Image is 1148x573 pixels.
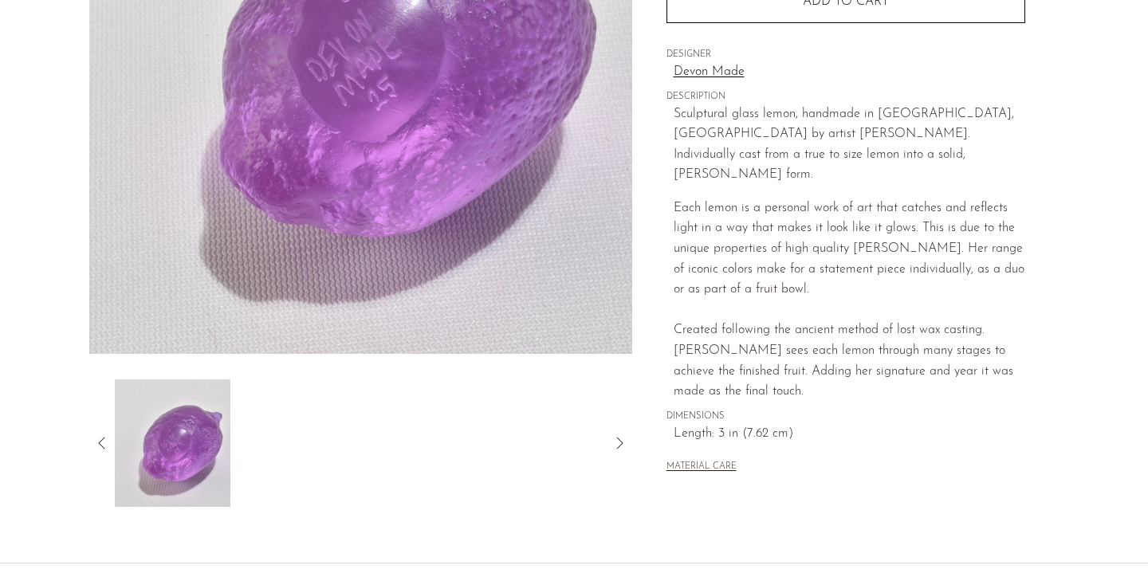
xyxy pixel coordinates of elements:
p: Sculptural glass lemon, handmade in [GEOGRAPHIC_DATA], [GEOGRAPHIC_DATA] by artist [PERSON_NAME].... [674,104,1025,186]
div: Created following the ancient method of lost wax casting. [PERSON_NAME] sees each lemon through m... [674,300,1025,402]
span: DESCRIPTION [666,90,1025,104]
button: MATERIAL CARE [666,461,737,473]
span: DESIGNER [666,48,1025,62]
img: Glass Lemon in Lilac [115,379,230,507]
span: Length: 3 in (7.62 cm) [674,424,1025,445]
span: DIMENSIONS [666,410,1025,424]
div: Each lemon is a personal work of art that catches and reflects light in a way that makes it look ... [674,198,1025,300]
a: Devon Made [674,62,1025,83]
